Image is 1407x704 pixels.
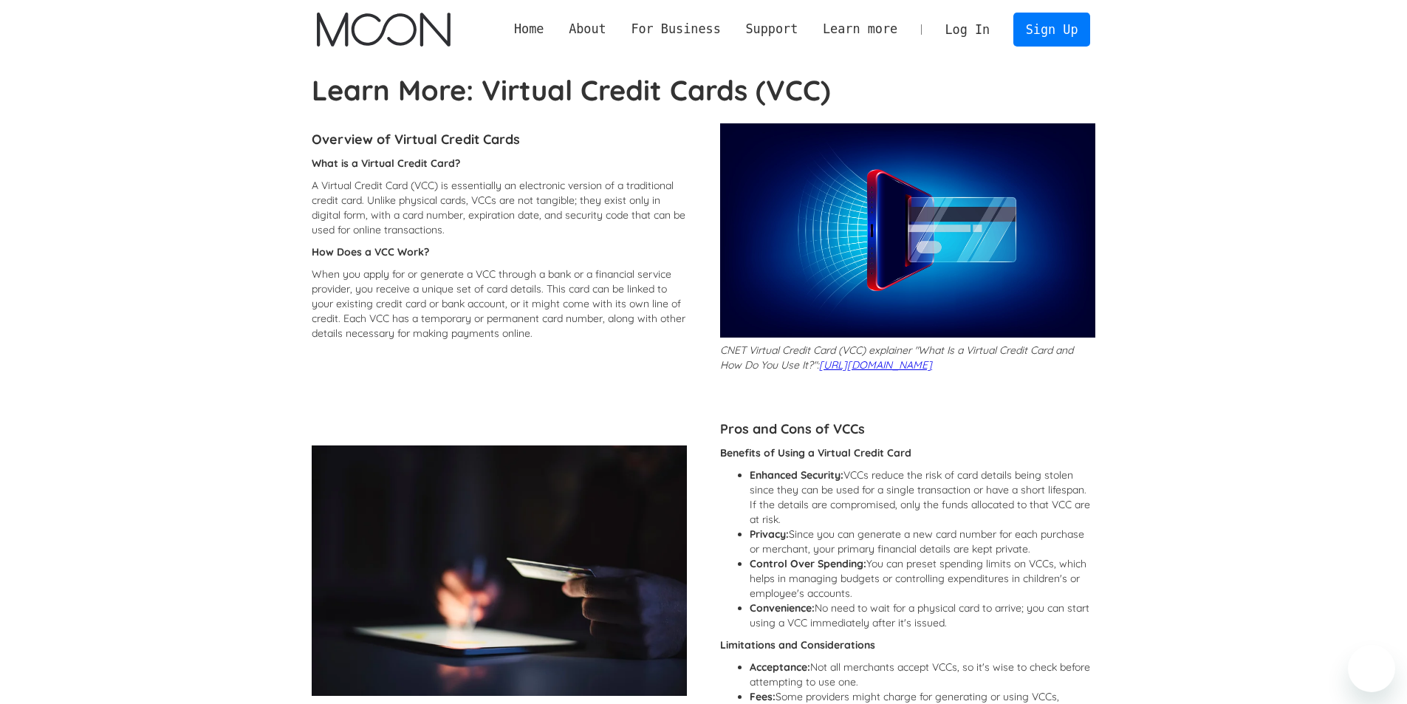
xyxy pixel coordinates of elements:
div: For Business [631,20,720,38]
img: Moon Logo [317,13,451,47]
p: When you apply for or generate a VCC through a bank or a financial service provider, you receive ... [312,267,687,341]
strong: Learn More: Virtual Credit Cards (VCC) [312,72,831,108]
strong: How Does a VCC Work? [312,245,429,259]
strong: Benefits of Using a Virtual Credit Card [720,446,911,459]
div: Support [733,20,810,38]
li: Since you can generate a new card number for each purchase or merchant, your primary financial de... [750,527,1095,556]
p: A Virtual Credit Card (VCC) is essentially an electronic version of a traditional credit card. Un... [312,178,687,237]
p: CNET Virtual Credit Card (VCC) explainer "What Is a Virtual Credit Card and How Do You Use It?": [720,343,1095,372]
a: home [317,13,451,47]
div: About [569,20,606,38]
strong: Fees: [750,690,776,703]
strong: What is a Virtual Credit Card? [312,157,460,170]
div: Support [745,20,798,38]
div: Learn more [810,20,910,38]
a: Sign Up [1013,13,1090,46]
a: Log In [933,13,1002,46]
div: For Business [619,20,733,38]
strong: Convenience: [750,601,815,615]
div: Learn more [823,20,897,38]
li: No need to wait for a physical card to arrive; you can start using a VCC immediately after it's i... [750,601,1095,630]
strong: Limitations and Considerations [720,638,875,652]
strong: Enhanced Security: [750,468,843,482]
iframe: Button to launch messaging window [1348,645,1395,692]
li: You can preset spending limits on VCCs, which helps in managing budgets or controlling expenditur... [750,556,1095,601]
div: About [556,20,618,38]
h4: Pros and Cons of VCCs [720,420,1095,438]
a: [URL][DOMAIN_NAME] [819,358,932,372]
li: VCCs reduce the risk of card details being stolen since they can be used for a single transaction... [750,468,1095,527]
h4: Overview of Virtual Credit Cards [312,131,687,148]
a: Home [501,20,556,38]
strong: Control Over Spending: [750,557,866,570]
strong: Privacy: [750,527,789,541]
li: Not all merchants accept VCCs, so it's wise to check before attempting to use one. [750,660,1095,689]
strong: Acceptance: [750,660,810,674]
